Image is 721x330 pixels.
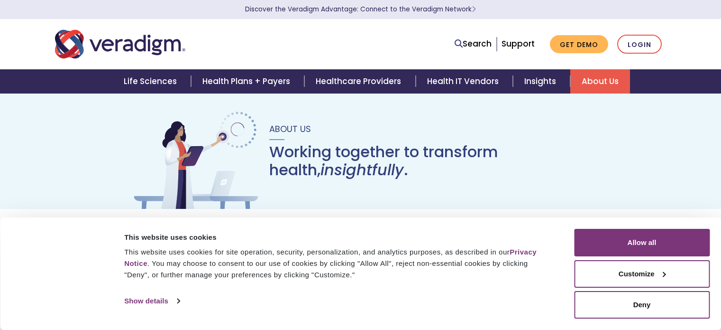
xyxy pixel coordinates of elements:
a: Login [617,35,662,54]
a: Support [502,38,535,49]
a: Health IT Vendors [416,69,513,94]
button: Allow all [574,229,710,256]
a: Life Sciences [112,69,191,94]
a: Insights [513,69,570,94]
h1: Working together to transform health, . [269,143,590,179]
a: Get Demo [550,35,608,54]
a: Discover the Veradigm Advantage: Connect to the Veradigm NetworkLearn More [245,5,476,14]
em: insightfully [320,159,404,180]
a: Healthcare Providers [304,69,415,94]
button: Customize [574,260,710,288]
a: Health Plans + Payers [191,69,304,94]
span: About Us [269,123,311,135]
a: About Us [570,69,630,94]
a: Show details [124,294,179,308]
button: Deny [574,291,710,319]
img: Veradigm logo [55,28,185,60]
div: This website uses cookies for site operation, security, personalization, and analytics purposes, ... [124,246,553,281]
div: This website uses cookies [124,232,553,243]
a: Search [455,38,492,50]
span: Learn More [472,5,476,14]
